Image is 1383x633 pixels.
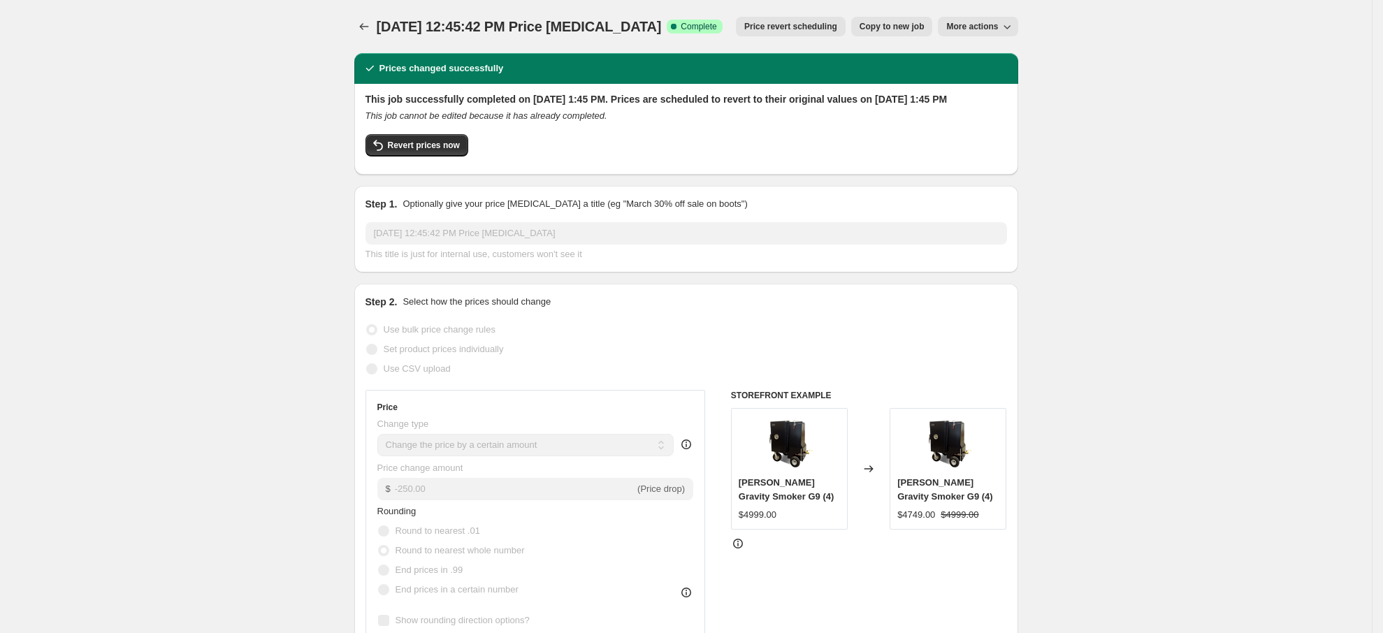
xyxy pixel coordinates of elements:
[403,295,551,309] p: Select how the prices should change
[396,565,463,575] span: End prices in .99
[736,17,846,36] button: Price revert scheduling
[395,478,635,500] input: -10.00
[396,525,480,536] span: Round to nearest .01
[897,508,935,522] div: $4749.00
[897,477,993,502] span: [PERSON_NAME] Gravity Smoker G9 (4)
[637,483,685,494] span: (Price drop)
[941,508,978,522] strike: $4999.00
[377,402,398,413] h3: Price
[920,416,976,472] img: Myron-Mixon-MMS-G9-Gravity-Fed-Smoker_80x.png
[354,17,374,36] button: Price change jobs
[731,390,1007,401] h6: STOREFRONT EXAMPLE
[744,21,837,32] span: Price revert scheduling
[386,483,391,494] span: $
[377,419,429,429] span: Change type
[946,21,998,32] span: More actions
[739,508,776,522] div: $4999.00
[396,584,519,595] span: End prices in a certain number
[396,545,525,555] span: Round to nearest whole number
[384,324,495,335] span: Use bulk price change rules
[377,506,417,516] span: Rounding
[365,134,468,157] button: Revert prices now
[851,17,933,36] button: Copy to new job
[384,344,504,354] span: Set product prices individually
[403,197,747,211] p: Optionally give your price [MEDICAL_DATA] a title (eg "March 30% off sale on boots")
[365,92,1007,106] h2: This job successfully completed on [DATE] 1:45 PM. Prices are scheduled to revert to their origin...
[377,19,662,34] span: [DATE] 12:45:42 PM Price [MEDICAL_DATA]
[761,416,817,472] img: Myron-Mixon-MMS-G9-Gravity-Fed-Smoker_80x.png
[365,110,607,121] i: This job cannot be edited because it has already completed.
[365,222,1007,245] input: 30% off holiday sale
[860,21,925,32] span: Copy to new job
[365,197,398,211] h2: Step 1.
[679,437,693,451] div: help
[365,295,398,309] h2: Step 2.
[365,249,582,259] span: This title is just for internal use, customers won't see it
[396,615,530,625] span: Show rounding direction options?
[384,363,451,374] span: Use CSV upload
[681,21,716,32] span: Complete
[388,140,460,151] span: Revert prices now
[938,17,1018,36] button: More actions
[739,477,834,502] span: [PERSON_NAME] Gravity Smoker G9 (4)
[379,61,504,75] h2: Prices changed successfully
[377,463,463,473] span: Price change amount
